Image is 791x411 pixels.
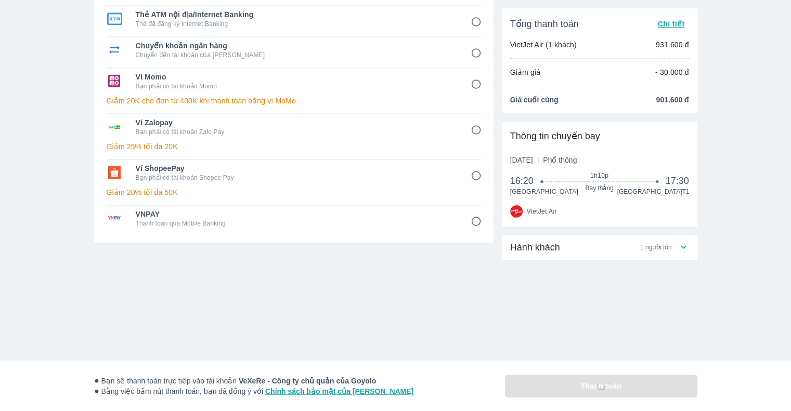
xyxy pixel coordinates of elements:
[107,166,122,179] img: Ví ShopeePay
[136,209,456,219] span: VNPAY
[136,20,456,28] p: Thẻ đã đăng ký Internet Banking
[265,387,413,395] a: Chính sách bảo mật của [PERSON_NAME]
[107,69,481,94] div: Ví MomoVí MomoBạn phải có tài khoản Momo
[656,95,689,105] span: 901.600 đ
[107,6,481,31] div: Thẻ ATM nội địa/Internet BankingThẻ ATM nội địa/Internet BankingThẻ đã đăng ký Internet Banking
[136,9,456,20] span: Thẻ ATM nội địa/Internet Banking
[107,141,481,152] p: Giảm 25% tối đa 20K
[107,75,122,87] img: Ví Momo
[510,175,542,187] span: 16:20
[510,155,577,165] span: [DATE]
[136,117,456,128] span: Ví Zalopay
[107,160,481,185] div: Ví ShopeePayVí ShopeePayBạn phải có tài khoản Shopee Pay
[107,212,122,224] img: VNPAY
[136,72,456,82] span: Ví Momo
[502,235,697,260] div: Hành khách1 người lớn
[107,114,481,139] div: Ví ZalopayVí ZalopayBạn phải có tài khoản Zalo Pay
[136,41,456,51] span: Chuyển khoản ngân hàng
[617,188,689,196] span: [GEOGRAPHIC_DATA] T1
[657,20,684,28] span: Chi tiết
[510,241,560,254] span: Hành khách
[94,386,414,396] span: Bằng việc bấm nút thanh toán, bạn đã đồng ý với
[655,67,689,77] p: - 30.000 đ
[537,156,539,164] span: |
[136,174,456,182] p: Bạn phải có tài khoản Shopee Pay
[107,121,122,133] img: Ví Zalopay
[136,163,456,174] span: Ví ShopeePay
[543,156,577,164] span: Phổ thông
[107,37,481,62] div: Chuyển khoản ngân hàngChuyển khoản ngân hàngChuyển đến tài khoản của [PERSON_NAME]
[136,51,456,59] p: Chuyển đến tài khoản của [PERSON_NAME]
[510,95,559,105] span: Giá cuối cùng
[107,206,481,231] div: VNPAYVNPAYThanh toán qua Mobile Banking
[653,17,689,31] button: Chi tiết
[510,39,577,50] p: VietJet Air (1 khách)
[527,207,557,216] span: VietJet Air
[510,67,540,77] p: Giảm giá
[665,175,689,187] span: 17:30
[656,39,689,50] p: 931.600 đ
[136,128,456,136] p: Bạn phải có tài khoản Zalo Pay
[107,44,122,56] img: Chuyển khoản ngân hàng
[239,377,376,385] strong: VeXeRe - Công ty chủ quản của Goyolo
[94,376,414,386] span: Bạn sẽ thanh toán trực tiếp vào tài khoản
[107,96,481,106] p: Giảm 20K cho đơn từ 400K khi thanh toán bằng ví MoMo
[640,243,672,251] span: 1 người lớn
[136,82,456,90] p: Bạn phải có tài khoản Momo
[510,18,579,30] span: Tổng thanh toán
[107,12,122,25] img: Thẻ ATM nội địa/Internet Banking
[136,219,456,228] p: Thanh toán qua Mobile Banking
[510,130,689,142] div: Thông tin chuyến bay
[542,184,657,192] span: Bay thẳng
[542,171,657,180] span: 1h10p
[107,187,481,197] p: Giảm 20% tối đa 50K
